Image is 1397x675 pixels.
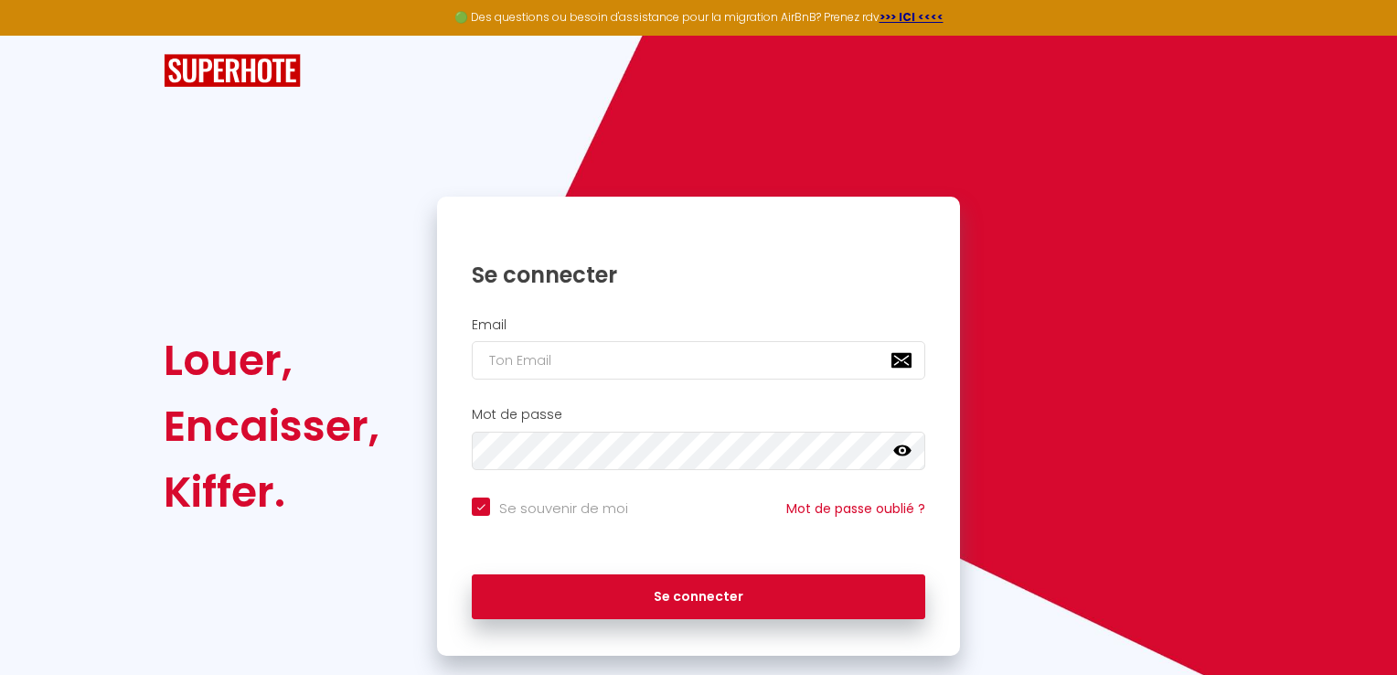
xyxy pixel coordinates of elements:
input: Ton Email [472,341,925,380]
h1: Se connecter [472,261,925,289]
a: Mot de passe oublié ? [786,499,925,518]
img: SuperHote logo [164,54,301,88]
a: >>> ICI <<<< [880,9,944,25]
div: Louer, [164,327,379,393]
button: Se connecter [472,574,925,620]
h2: Email [472,317,925,333]
div: Encaisser, [164,393,379,459]
h2: Mot de passe [472,407,925,423]
div: Kiffer. [164,459,379,525]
